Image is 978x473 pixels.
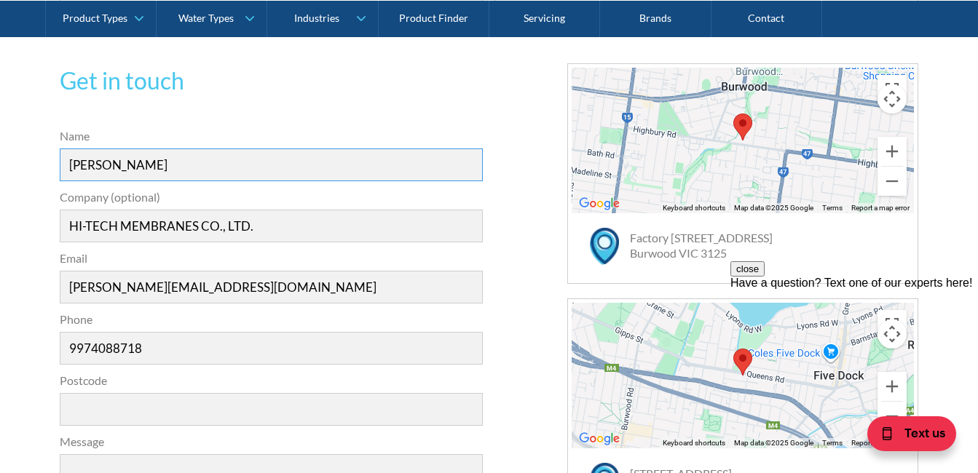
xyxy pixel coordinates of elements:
a: Report a map error [851,204,910,212]
a: Open this area in Google Maps (opens a new window) [575,194,623,213]
a: Factory [STREET_ADDRESS]Burwood VIC 3125 [630,231,773,260]
button: Zoom out [878,167,907,196]
label: Phone [60,311,484,328]
div: Industries [294,12,339,24]
label: Company (optional) [60,188,484,206]
button: Map camera controls [878,84,907,114]
button: Keyboard shortcuts [663,438,725,448]
label: Postcode [60,372,484,389]
label: Email [60,250,484,267]
iframe: podium webchat widget bubble [832,400,978,473]
img: Google [575,194,623,213]
img: map marker icon [590,228,619,265]
label: Message [60,433,484,450]
button: Zoom in [878,137,907,166]
div: Product Types [63,12,127,24]
a: Terms (opens in new tab) [822,439,843,447]
span: Map data ©2025 Google [734,204,813,212]
span: Map data ©2025 Google [734,439,813,447]
div: Water Types [178,12,234,24]
h2: Get in touch [60,63,484,98]
button: Keyboard shortcuts [663,203,725,213]
iframe: podium webchat widget prompt [730,261,978,418]
label: Name [60,127,484,145]
div: Map pin [733,114,752,140]
img: Google [575,429,623,448]
a: Open this area in Google Maps (opens a new window) [575,429,623,448]
button: Toggle fullscreen view [878,75,907,104]
a: Terms (opens in new tab) [822,204,843,212]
